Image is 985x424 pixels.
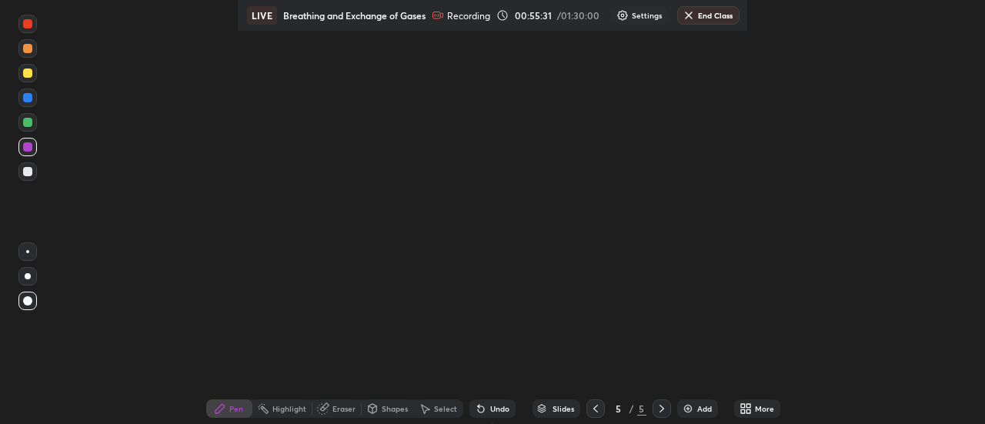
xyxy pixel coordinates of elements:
[434,405,457,412] div: Select
[332,405,356,412] div: Eraser
[432,9,444,22] img: recording.375f2c34.svg
[697,405,712,412] div: Add
[447,10,490,22] p: Recording
[490,405,509,412] div: Undo
[632,12,662,19] p: Settings
[677,6,740,25] button: End Class
[611,404,626,413] div: 5
[629,404,634,413] div: /
[382,405,408,412] div: Shapes
[682,402,694,415] img: add-slide-button
[755,405,774,412] div: More
[283,9,426,22] p: Breathing and Exchange of Gases
[683,9,695,22] img: end-class-cross
[272,405,306,412] div: Highlight
[229,405,243,412] div: Pen
[637,402,646,416] div: 5
[252,9,272,22] p: LIVE
[616,9,629,22] img: class-settings-icons
[553,405,574,412] div: Slides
